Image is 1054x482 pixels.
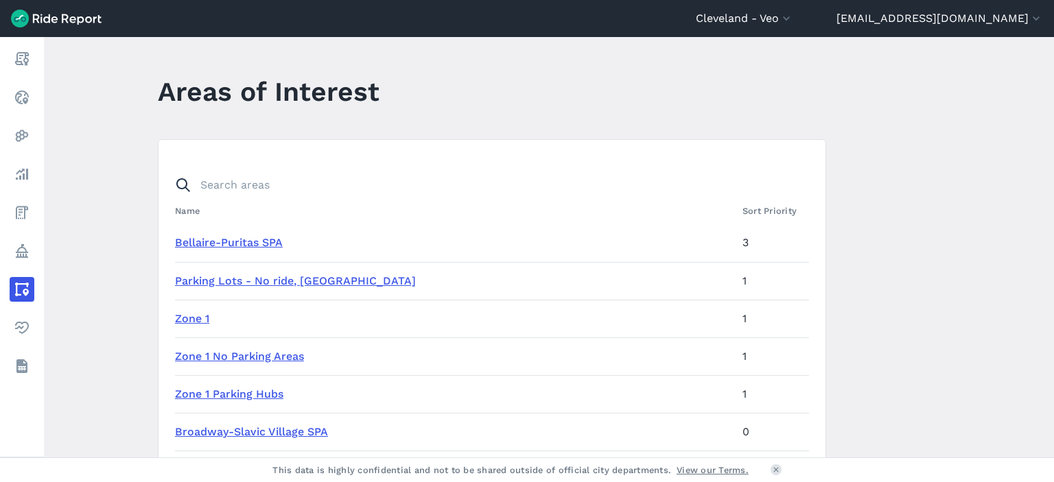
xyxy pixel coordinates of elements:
a: Bellaire-Puritas SPA [175,236,283,249]
a: Health [10,315,34,340]
a: Realtime [10,85,34,110]
h1: Areas of Interest [158,73,379,110]
a: Zone 1 No Parking Areas [175,350,304,363]
a: Areas [10,277,34,302]
button: Cleveland - Veo [696,10,793,27]
a: View our Terms. [677,463,749,477]
th: Name [175,197,737,224]
a: Datasets [10,354,34,378]
a: Fees [10,200,34,225]
td: 3 [737,224,809,262]
a: Zone 1 Parking Hubs [175,387,283,400]
td: 1 [737,300,809,337]
td: 1 [737,337,809,375]
a: Policy [10,239,34,263]
input: Search areas [167,173,801,197]
a: Parking Lots - No ride, [GEOGRAPHIC_DATA] [175,274,416,287]
a: Heatmaps [10,123,34,148]
a: Analyze [10,162,34,186]
th: Sort Priority [737,197,809,224]
td: 1 [737,375,809,413]
a: Broadway-Slavic Village SPA [175,425,328,438]
td: 1 [737,262,809,300]
img: Ride Report [11,10,102,27]
a: Report [10,47,34,71]
a: Zone 1 [175,312,209,325]
td: 0 [737,413,809,450]
button: [EMAIL_ADDRESS][DOMAIN_NAME] [836,10,1043,27]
